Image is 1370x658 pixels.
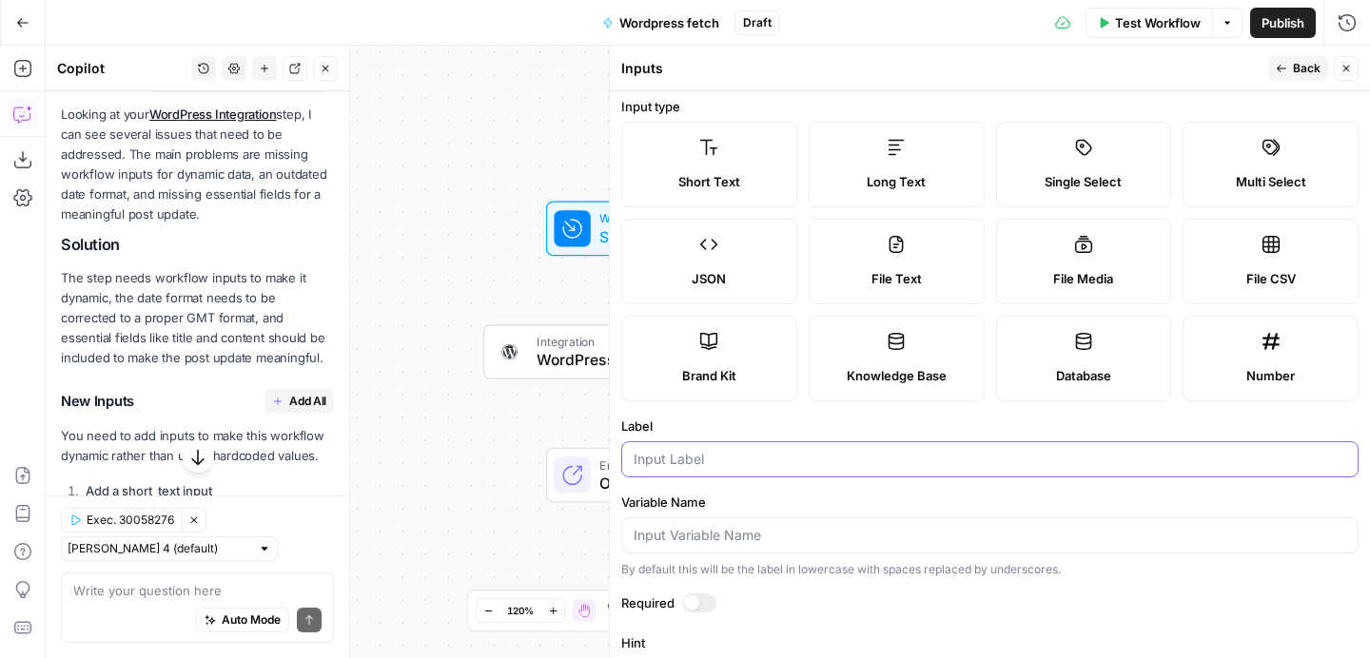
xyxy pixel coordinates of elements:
[537,333,776,351] span: Integration
[1236,172,1306,191] span: Multi Select
[61,105,334,225] p: Looking at your step, I can see several issues that need to be addressed. The main problems are m...
[499,340,521,363] img: WordPress%20logotype.png
[1268,56,1328,81] button: Back
[1262,13,1304,32] span: Publish
[621,416,1359,435] label: Label
[1115,13,1201,32] span: Test Workflow
[634,450,1346,469] input: Input Label
[621,59,1262,78] div: Inputs
[692,269,726,288] span: JSON
[867,172,926,191] span: Long Text
[61,389,334,414] h3: New Inputs
[682,366,736,385] span: Brand Kit
[621,493,1359,512] label: Variable Name
[222,611,281,629] span: Auto Mode
[87,512,174,529] span: Exec. 30058276
[678,172,740,191] span: Short Text
[871,269,922,288] span: File Text
[621,633,1359,652] label: Hint
[621,561,1359,578] div: By default this will be the label in lowercase with spaces replaced by underscores.
[149,106,277,122] a: WordPress Integration
[264,389,334,414] button: Add All
[619,13,719,32] span: Wordpress fetch
[57,59,186,78] div: Copilot
[621,593,1359,612] label: Required
[483,448,837,503] div: EndOutput
[1246,366,1295,385] span: Number
[1053,269,1113,288] span: File Media
[61,236,334,254] h2: Solution
[634,526,1346,545] input: Input Variable Name
[537,348,776,371] span: WordPress Integration
[591,8,731,38] button: Wordpress fetch
[1293,60,1321,77] span: Back
[1246,269,1296,288] span: File CSV
[847,366,947,385] span: Knowledge Base
[507,603,534,618] span: 120%
[68,539,250,558] input: Claude Sonnet 4 (default)
[1056,366,1111,385] span: Database
[61,268,334,369] p: The step needs workflow inputs to make it dynamic, the date format needs to be corrected to a pro...
[196,608,289,632] button: Auto Mode
[289,393,326,410] span: Add All
[483,324,837,379] div: IntegrationWordPress IntegrationStep 1
[1086,8,1212,38] button: Test Workflow
[86,483,212,498] strong: Add a short_text input
[1045,172,1122,191] span: Single Select
[61,426,334,466] p: You need to add inputs to make this workflow dynamic rather than using hardcoded values.
[621,97,1359,116] label: Input type
[483,202,837,257] div: WorkflowSet InputsInputs
[1250,8,1316,38] button: Publish
[61,508,182,532] button: Exec. 30058276
[743,14,772,31] span: Draft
